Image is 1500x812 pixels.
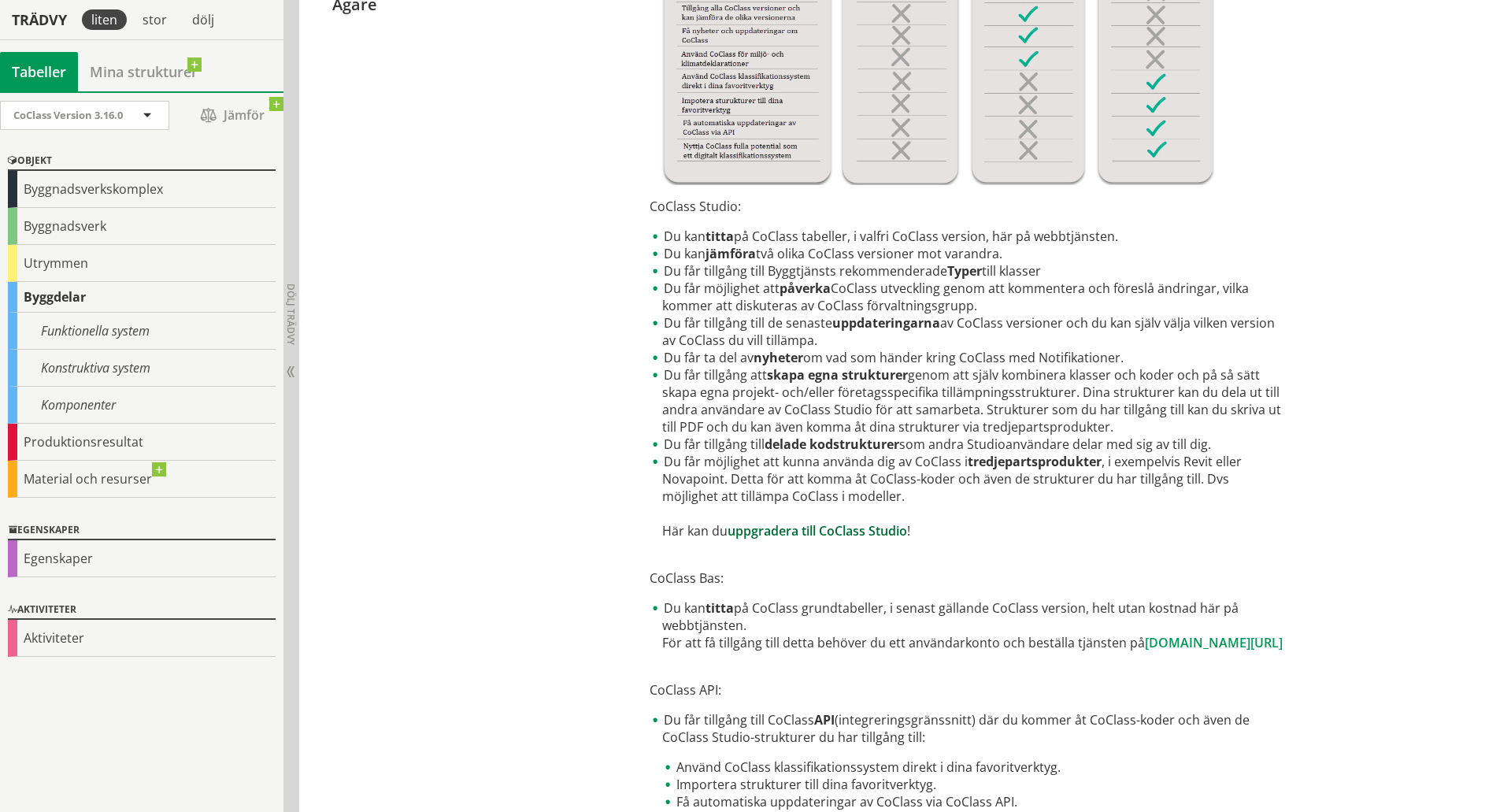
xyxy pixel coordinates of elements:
[8,387,276,424] div: Komponenter
[650,314,1287,349] li: Du får tillgång till de senaste av CoClass versioner och du kan själv välja vilken version av CoC...
[765,436,899,453] strong: delade kodstrukturer
[8,152,276,171] div: Objekt
[650,453,1287,539] li: Du får möjlighet att kunna använda dig av CoClass i , i exempelvis Revit eller Novapoint. Detta f...
[185,102,280,129] span: Jämför
[78,52,209,91] a: Mina strukturer
[650,198,1287,215] p: CoClass Studio:
[8,424,276,461] div: Produktionsresultat
[8,521,276,540] div: Egenskaper
[650,245,1287,262] li: Du kan två olika CoClass versioner mot varandra.
[662,793,1287,810] li: Få automatiska uppdateringar av CoClass via CoClass API.
[650,552,1287,587] p: CoClass Bas:
[8,171,276,208] div: Byggnadsverkskomplex
[8,313,276,350] div: Funktionella system
[780,280,831,297] strong: påverka
[650,262,1287,280] li: Du får tillgång till Byggtjänsts rekommenderade till klasser
[133,9,176,30] div: stor
[8,208,276,245] div: Byggnadsverk
[8,540,276,577] div: Egenskaper
[8,461,276,498] div: Material och resurser
[8,601,276,620] div: Aktiviteter
[650,664,1287,699] p: CoClass API:
[650,228,1287,245] li: Du kan på CoClass tabeller, i valfri CoClass version, här på webbtjänsten.
[183,9,224,30] div: dölj
[754,349,803,366] strong: nyheter
[284,284,298,345] span: Dölj trädvy
[650,366,1287,436] li: Du får tillgång att genom att själv kombinera klasser och koder och på så sätt skapa egna projekt...
[13,108,123,122] span: CoClass Version 3.16.0
[8,350,276,387] div: Konstruktiva system
[706,228,734,245] strong: titta
[650,349,1287,366] li: Du får ta del av om vad som händer kring CoClass med Notifikationer.
[968,453,1102,470] strong: tredjepartsprodukter
[82,9,127,30] div: liten
[662,758,1287,776] li: Använd CoClass klassifikationssystem direkt i dina favoritverktyg.
[767,366,908,384] strong: skapa egna strukturer
[662,776,1287,793] li: Importera strukturer till dina favoritverktyg.
[706,599,734,617] strong: titta
[650,280,1287,314] li: Du får möjlighet att CoClass utveckling genom att kommentera och föreslå ändringar, vilka kommer ...
[3,11,76,28] div: Trädvy
[8,245,276,282] div: Utrymmen
[8,282,276,313] div: Byggdelar
[706,245,756,262] strong: jämföra
[650,599,1287,651] li: Du kan på CoClass grundtabeller, i senast gällande CoClass version, helt utan kostnad här på webb...
[1145,634,1283,651] a: [DOMAIN_NAME][URL]
[814,711,835,729] strong: API
[728,522,907,539] a: uppgradera till CoClass Studio
[650,436,1287,453] li: Du får tillgång till som andra Studioanvändare delar med sig av till dig.
[832,314,940,332] strong: uppdateringarna
[8,620,276,657] div: Aktiviteter
[947,262,982,280] strong: Typer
